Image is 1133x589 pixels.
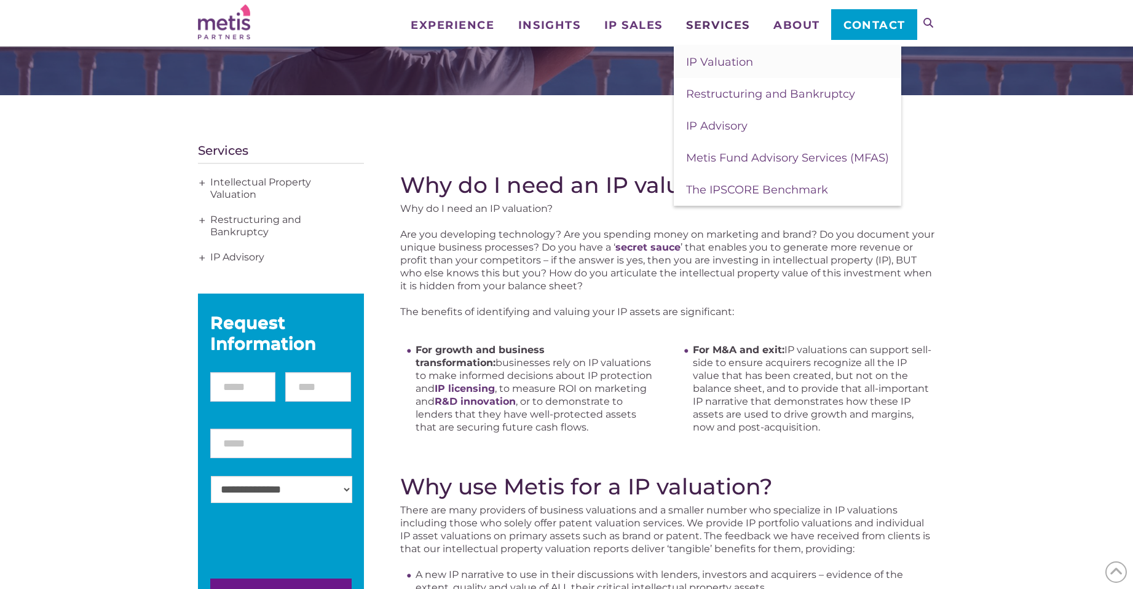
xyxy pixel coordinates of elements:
h2: Why use Metis for a IP valuation? [400,474,935,499]
strong: For M&A and exit: [693,344,784,356]
li: businesses rely on IP valuations to make informed decisions about IP protection and , to measure ... [416,343,658,434]
a: secret sauce [615,241,681,253]
a: Restructuring and Bankruptcy [674,78,901,110]
a: IP licensing [435,383,495,394]
li: IP valuations can support sell-side to ensure acquirers recognize all the IP value that has been ... [693,343,935,434]
h2: Why do I need an IP valuation? [400,172,935,198]
span: Metis Fund Advisory Services (MFAS) [686,151,889,165]
a: The IPSCORE Benchmark [674,174,901,206]
a: R&D innovation [435,396,516,407]
span: Restructuring and Bankruptcy [686,87,855,101]
span: + [195,171,209,195]
span: Services [686,20,749,31]
span: + [195,208,209,233]
h4: Services [198,144,364,164]
a: IP Advisory [674,110,901,142]
span: The IPSCORE Benchmark [686,183,828,197]
p: The benefits of identifying and valuing your IP assets are significant: [400,305,935,318]
span: IP Sales [604,20,663,31]
img: Metis Partners [198,4,250,39]
p: There are many providers of business valuations and a smaller number who specialize in IP valuati... [400,504,935,555]
span: About [773,20,820,31]
p: Why do I need an IP valuation? [400,202,935,215]
span: Contact [843,20,906,31]
span: + [195,246,209,270]
a: IP Advisory [198,245,364,270]
span: Insights [518,20,580,31]
a: Intellectual Property Valuation [198,170,364,208]
a: Metis Fund Advisory Services (MFAS) [674,142,901,174]
span: Experience [411,20,494,31]
span: IP Advisory [686,119,748,133]
p: Are you developing technology? Are you spending money on marketing and brand? Do you document you... [400,228,935,292]
a: Contact [831,9,917,40]
span: IP Valuation [686,55,753,69]
a: IP Valuation [674,46,901,78]
span: Back to Top [1105,561,1127,583]
a: Restructuring and Bankruptcy [198,208,364,245]
iframe: reCAPTCHA [210,521,397,569]
div: Request Information [210,312,352,354]
strong: For growth and business transformation: [416,344,545,369]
